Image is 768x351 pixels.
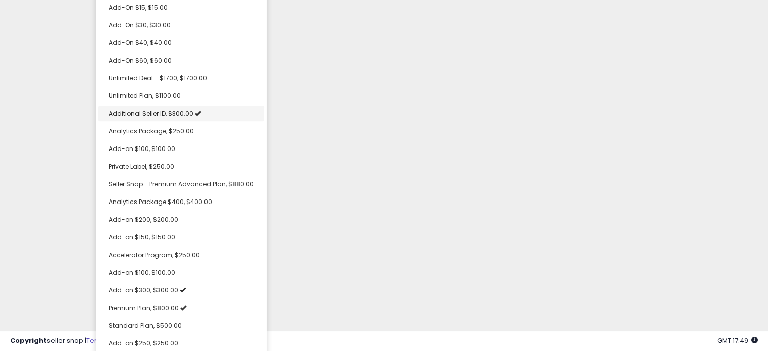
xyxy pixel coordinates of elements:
[109,74,207,82] span: Unlimited Deal - $1700, $1700.00
[10,336,47,345] strong: Copyright
[109,339,178,347] span: Add-on $250, $250.00
[109,250,200,259] span: Accelerator Program, $250.00
[109,38,172,47] span: Add-On $40, $40.00
[109,91,181,100] span: Unlimited Plan, $1100.00
[86,336,129,345] a: Terms of Use
[109,286,178,294] span: Add-on $300, $300.00
[109,21,171,29] span: Add-On $30, $30.00
[109,180,254,188] span: Seller Snap - Premium Advanced Plan, $880.00
[109,3,168,12] span: Add-On $15, $15.00
[109,304,179,312] span: Premium Plan, $800.00
[109,197,212,206] span: Analytics Package $400, $400.00
[109,268,175,277] span: Add-on $100, $100.00
[109,144,175,153] span: Add-on $100, $100.00
[717,336,758,345] span: 2025-08-11 17:49 GMT
[109,127,194,135] span: Analytics Package, $250.00
[109,109,193,118] span: Additional Seller ID, $300.00
[109,321,182,330] span: Standard Plan, $500.00
[109,233,175,241] span: Add-on $150, $150.00
[109,162,174,171] span: Private Label, $250.00
[109,56,172,65] span: Add-On $60, $60.00
[10,336,175,346] div: seller snap | |
[109,215,178,224] span: Add-on $200, $200.00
